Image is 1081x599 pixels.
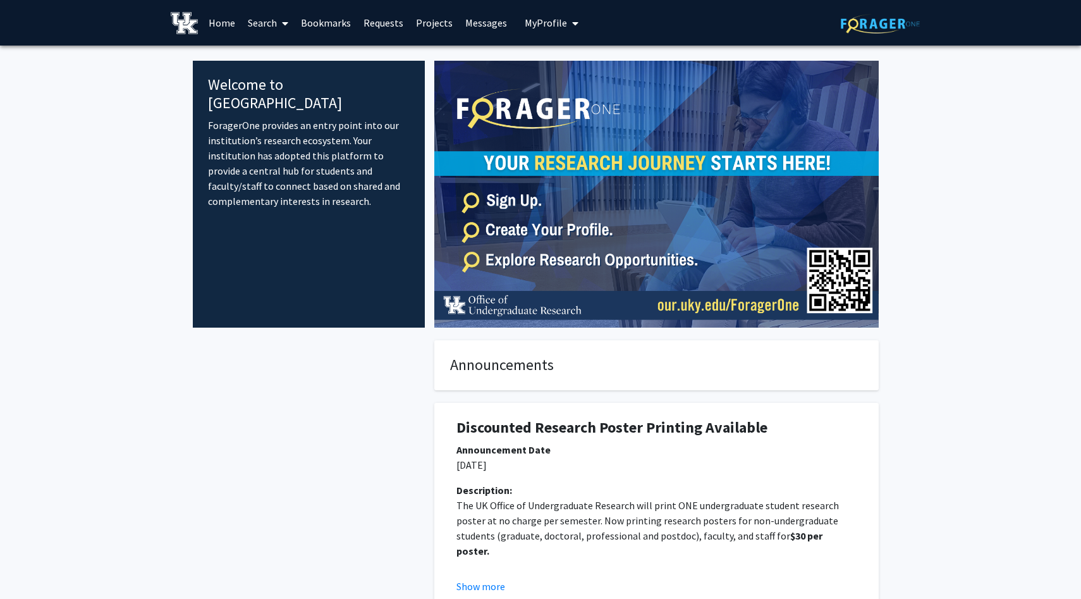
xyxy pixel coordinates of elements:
[456,529,824,557] strong: $30 per poster.
[456,457,857,472] p: [DATE]
[450,356,863,374] h4: Announcements
[171,12,198,34] img: University of Kentucky Logo
[456,483,857,498] div: Description:
[456,419,857,437] h1: Discounted Research Poster Printing Available
[410,1,459,45] a: Projects
[456,499,841,542] span: The UK Office of Undergraduate Research will print ONE undergraduate student research poster at n...
[241,1,295,45] a: Search
[841,14,920,34] img: ForagerOne Logo
[208,76,410,113] h4: Welcome to [GEOGRAPHIC_DATA]
[434,61,879,328] img: Cover Image
[525,16,567,29] span: My Profile
[295,1,357,45] a: Bookmarks
[459,1,513,45] a: Messages
[456,442,857,457] div: Announcement Date
[208,118,410,209] p: ForagerOne provides an entry point into our institution’s research ecosystem. Your institution ha...
[456,579,505,594] button: Show more
[357,1,410,45] a: Requests
[202,1,241,45] a: Home
[9,542,54,590] iframe: Chat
